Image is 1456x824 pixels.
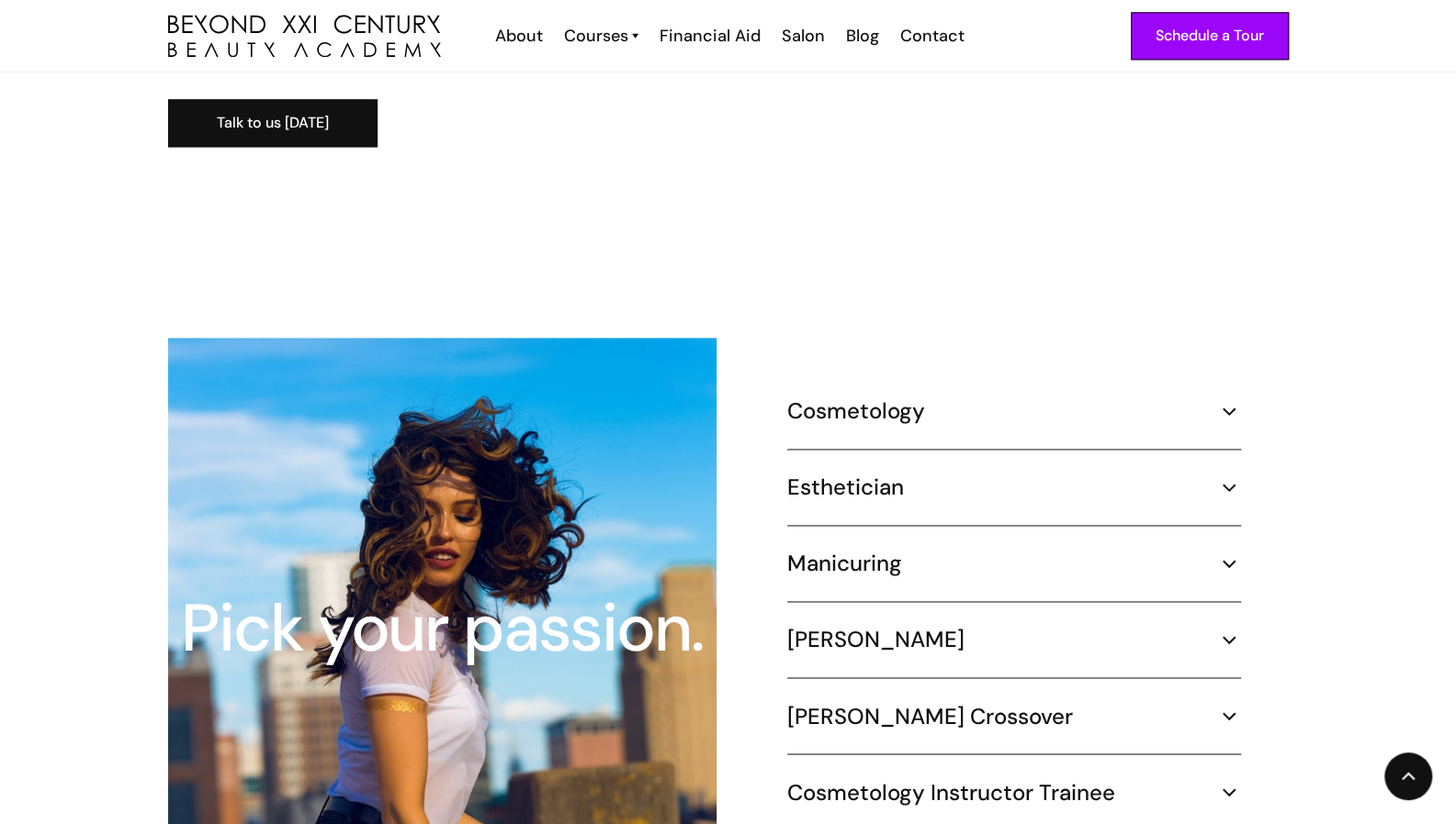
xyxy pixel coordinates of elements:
[787,778,1115,806] h5: Cosmetology Instructor Trainee
[169,596,714,662] div: Pick your passion.
[564,24,628,48] div: Courses
[787,550,902,577] h5: Manicuring
[495,24,543,48] div: About
[483,24,552,48] a: About
[168,15,441,58] img: beyond 21st century beauty academy logo
[787,473,904,501] h5: Esthetician
[900,24,965,48] div: Contact
[834,24,888,48] a: Blog
[787,702,1073,729] h5: [PERSON_NAME] Crossover
[787,626,965,653] h5: [PERSON_NAME]
[648,24,770,48] a: Financial Aid
[564,24,638,48] a: Courses
[782,24,825,48] div: Salon
[660,24,761,48] div: Financial Aid
[168,15,441,58] a: home
[846,24,879,48] div: Blog
[888,24,974,48] a: Contact
[1156,24,1264,48] div: Schedule a Tour
[168,99,378,147] a: Talk to us [DATE]
[1131,12,1289,60] a: Schedule a Tour
[787,397,925,425] h5: Cosmetology
[770,24,834,48] a: Salon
